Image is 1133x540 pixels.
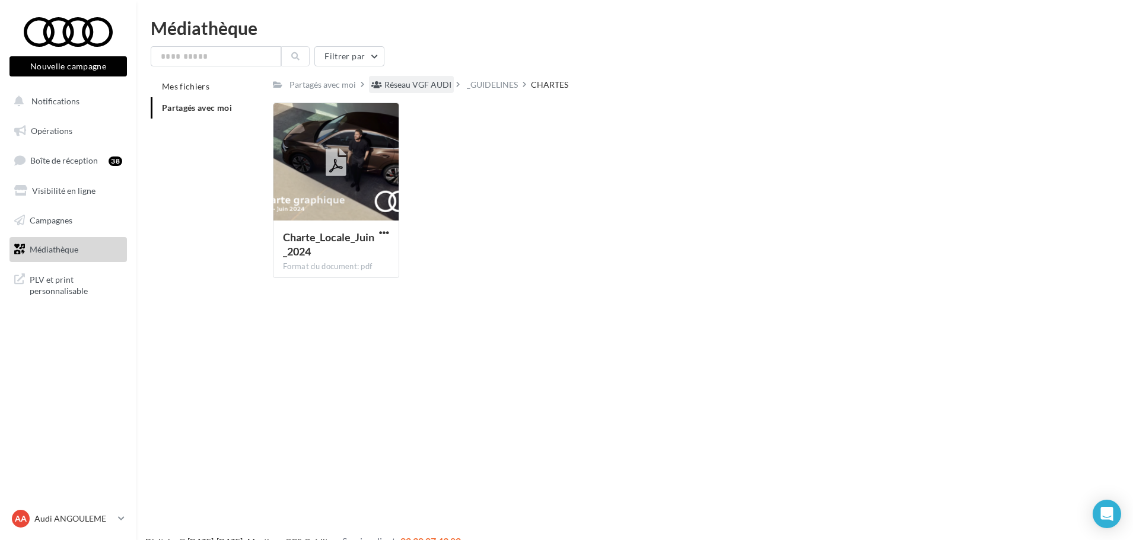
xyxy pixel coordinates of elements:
[34,513,113,525] p: Audi ANGOULEME
[32,186,96,196] span: Visibilité en ligne
[7,119,129,143] a: Opérations
[384,79,451,91] div: Réseau VGF AUDI
[7,208,129,233] a: Campagnes
[162,81,209,91] span: Mes fichiers
[31,96,79,106] span: Notifications
[7,89,125,114] button: Notifications
[7,148,129,173] a: Boîte de réception38
[9,507,127,530] a: AA Audi ANGOULEME
[151,19,1119,37] div: Médiathèque
[283,261,389,272] div: Format du document: pdf
[7,237,129,262] a: Médiathèque
[7,267,129,302] a: PLV et print personnalisable
[30,155,98,165] span: Boîte de réception
[109,156,122,166] div: 38
[467,79,518,91] div: _GUIDELINES
[9,56,127,76] button: Nouvelle campagne
[162,103,232,113] span: Partagés avec moi
[30,271,122,297] span: PLV et print personnalisable
[531,79,568,91] div: CHARTES
[289,79,356,91] div: Partagés avec moi
[283,231,374,258] span: Charte_Locale_Juin_2024
[1093,500,1121,528] div: Open Intercom Messenger
[15,513,27,525] span: AA
[7,178,129,203] a: Visibilité en ligne
[314,46,384,66] button: Filtrer par
[30,215,72,225] span: Campagnes
[31,126,72,136] span: Opérations
[30,244,78,254] span: Médiathèque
